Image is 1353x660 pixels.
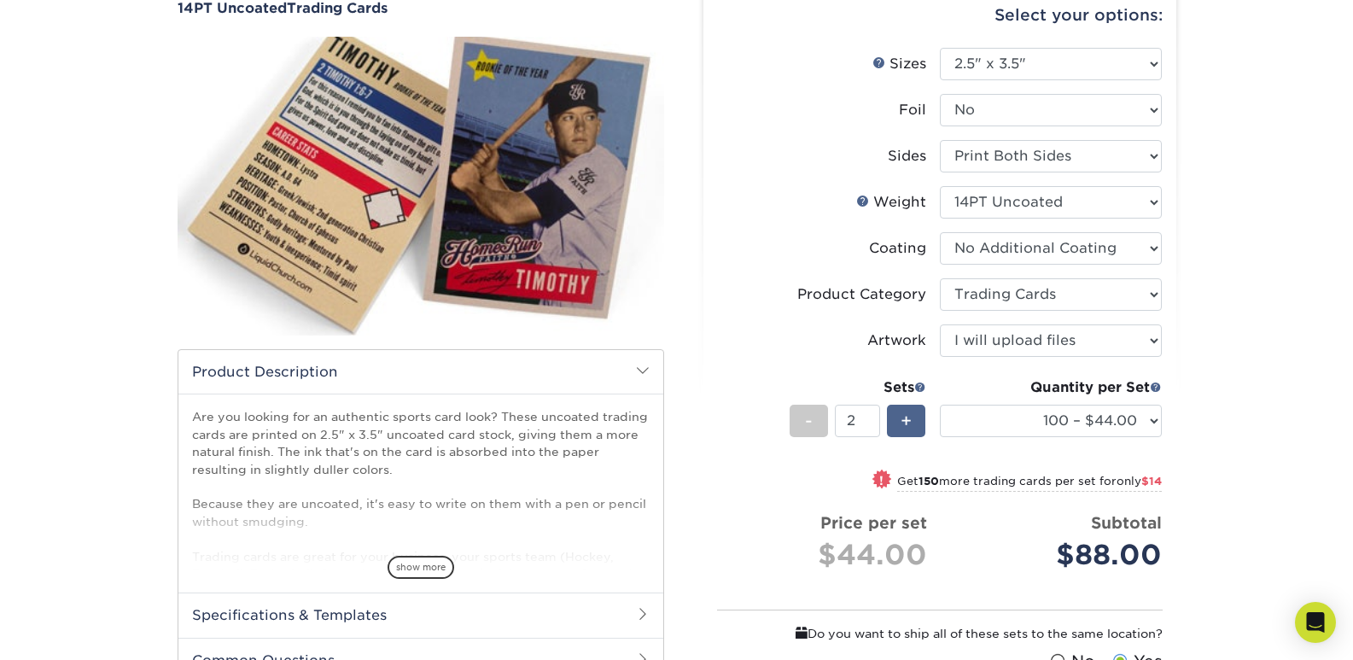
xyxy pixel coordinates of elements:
div: Weight [856,192,926,213]
div: Quantity per Set [940,377,1162,398]
div: Foil [899,100,926,120]
div: Product Category [797,284,926,305]
span: $14 [1141,475,1162,488]
h2: Product Description [178,350,663,394]
span: + [901,408,912,434]
small: Get more trading cards per set for [897,475,1162,492]
div: Open Intercom Messenger [1295,602,1336,643]
strong: 150 [919,475,939,488]
img: 14PT Uncoated 01 [178,18,664,354]
div: Artwork [867,330,926,351]
span: ! [879,471,884,489]
div: Sizes [872,54,926,74]
div: Sides [888,146,926,166]
strong: Price per set [820,513,927,532]
span: show more [388,556,454,579]
strong: Subtotal [1091,513,1162,532]
span: - [805,408,813,434]
p: Are you looking for an authentic sports card look? These uncoated trading cards are printed on 2.... [192,408,650,599]
h2: Specifications & Templates [178,593,663,637]
div: $44.00 [731,534,927,575]
div: Sets [790,377,926,398]
div: Do you want to ship all of these sets to the same location? [717,624,1163,643]
span: only [1117,475,1162,488]
div: $88.00 [953,534,1162,575]
div: Coating [869,238,926,259]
